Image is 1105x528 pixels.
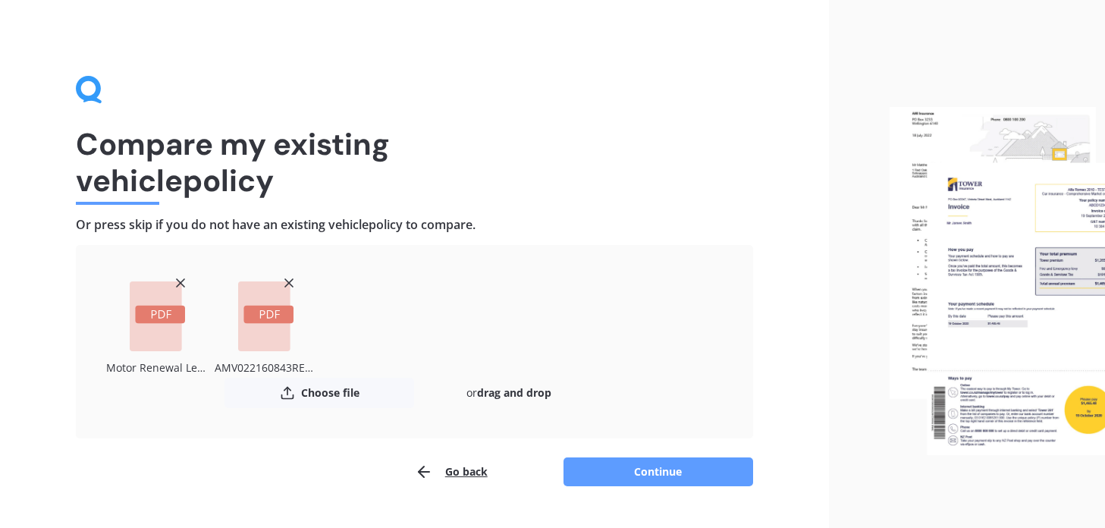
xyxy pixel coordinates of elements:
[76,217,753,233] h4: Or press skip if you do not have an existing vehicle policy to compare.
[890,107,1105,455] img: files.webp
[415,457,488,487] button: Go back
[224,378,414,408] button: Choose file
[215,357,317,378] div: AMV022160843RENEWAL (1).pdf
[106,357,209,378] div: Motor Renewal Letter AMV018011162.pdf
[563,457,753,486] button: Continue
[477,385,551,400] b: drag and drop
[76,126,753,199] h1: Compare my existing vehicle policy
[414,378,604,408] div: or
